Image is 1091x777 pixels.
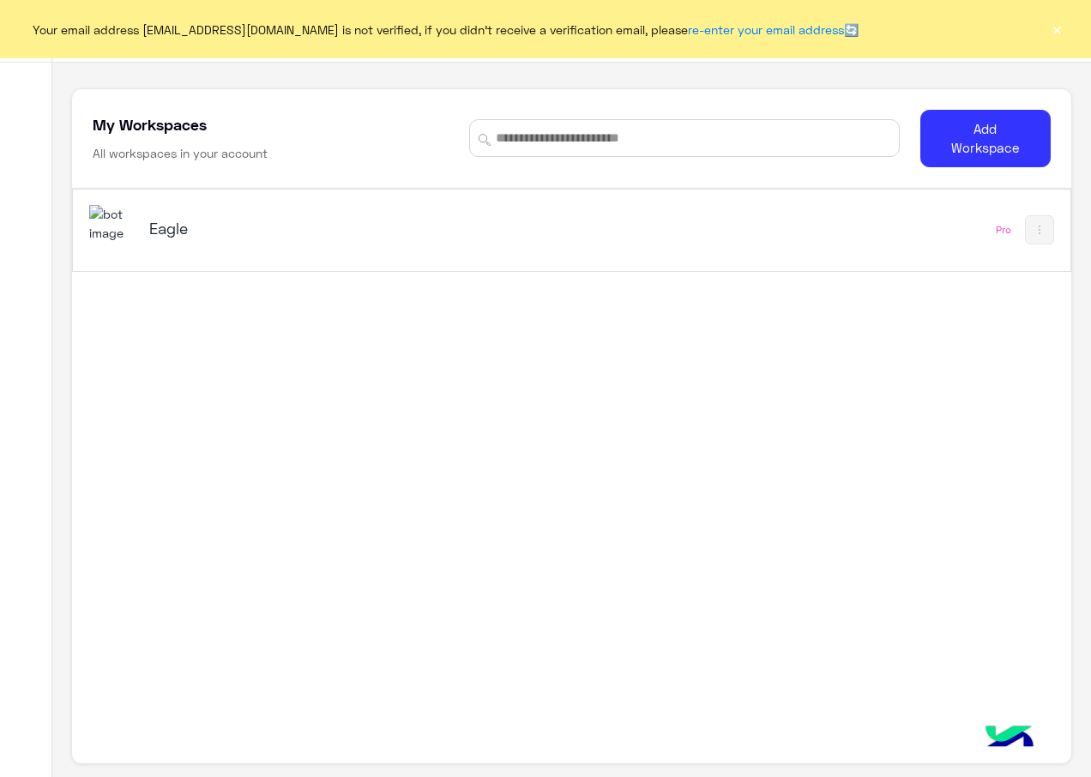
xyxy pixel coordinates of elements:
h5: My Workspaces [93,114,207,135]
button: × [1048,21,1065,38]
button: Add Workspace [920,110,1051,167]
div: Pro [996,223,1011,237]
h6: All workspaces in your account [93,145,268,162]
span: Your email address [EMAIL_ADDRESS][DOMAIN_NAME] is not verified, if you didn't receive a verifica... [33,21,859,39]
a: re-enter your email address [688,22,844,37]
h5: Eagle [149,218,497,238]
img: 713415422032625 [89,205,136,242]
img: hulul-logo.png [979,708,1040,768]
